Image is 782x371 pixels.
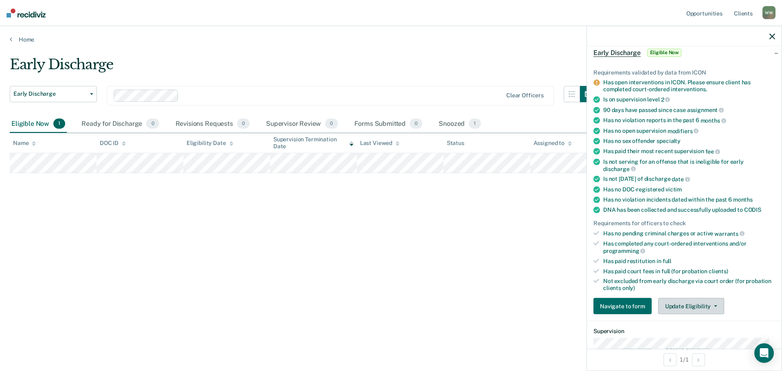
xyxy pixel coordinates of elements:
div: Supervisor Review [264,115,340,133]
div: 1 / 1 [587,349,782,370]
div: Has no violation incidents dated within the past 6 [603,196,775,203]
span: date [672,176,690,182]
div: Has open interventions in ICON. Please ensure client has completed court-ordered interventions. [603,79,775,93]
span: months [733,196,753,203]
span: victim [666,186,682,193]
span: CODIS [744,206,761,213]
div: Has no sex offender [603,138,775,145]
div: Not excluded from early discharge via court order (for probation clients [603,278,775,292]
span: Early Discharge [593,48,641,57]
span: 0 [237,119,250,129]
div: Open Intercom Messenger [754,343,774,363]
span: warrants [714,230,745,237]
img: Recidiviz [7,9,46,18]
div: Requirements validated by data from ICON [593,69,775,76]
div: Eligible Now [10,115,67,133]
div: Eligibility Date [187,140,233,147]
span: 0 [410,119,422,129]
span: programming [603,248,645,254]
span: fee [705,148,720,155]
button: Update Eligibility [658,298,724,314]
div: Last Viewed [360,140,400,147]
span: months [701,117,726,124]
div: Snoozed [437,115,482,133]
span: 2 [661,96,670,103]
div: Is not [DATE] of discharge [603,176,775,183]
div: Has completed any court-ordered interventions and/or [603,240,775,254]
div: Early Discharge [10,56,596,79]
div: Has paid their most recent supervision [603,148,775,155]
div: Supervision Termination Date [273,136,354,150]
div: Has no violation reports in the past 6 [603,117,775,124]
div: DOC ID [100,140,126,147]
span: only) [622,285,635,291]
button: Previous Opportunity [663,353,677,366]
div: Has paid restitution in [603,257,775,264]
div: Is on supervision level [603,96,775,103]
span: clients) [709,268,728,274]
div: Has no pending criminal charges or active [603,230,775,237]
div: Early DischargeEligible Now [587,40,782,66]
div: Revisions Requests [174,115,251,133]
span: 1 [53,119,65,129]
div: W W [762,6,775,19]
a: Home [10,36,772,43]
div: Has no DOC-registered [603,186,775,193]
div: 90 days have passed since case [603,106,775,114]
button: Next Opportunity [692,353,705,366]
div: Is not serving for an offense that is ineligible for early [603,158,775,172]
span: Early Discharge [13,90,87,97]
span: modifiers [668,127,699,134]
div: Ready for Discharge [80,115,160,133]
div: Has no open supervision [603,127,775,134]
div: DNA has been collected and successfully uploaded to [603,206,775,213]
span: 1 [469,119,481,129]
span: specialty [657,138,681,144]
div: Has paid court fees in full (for probation [603,268,775,274]
div: Clear officers [506,92,544,99]
span: 0 [325,119,338,129]
span: Eligible Now [647,48,682,57]
div: Status [447,140,464,147]
div: Forms Submitted [353,115,424,133]
span: full [663,257,671,264]
dt: Supervision [593,328,775,335]
div: Assigned to [534,140,572,147]
span: 0 [146,119,159,129]
div: Requirements for officers to check [593,220,775,227]
a: Navigate to form [593,298,655,314]
div: Name [13,140,36,147]
span: discharge [603,165,636,172]
button: Navigate to form [593,298,652,314]
span: assignment [687,107,724,113]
